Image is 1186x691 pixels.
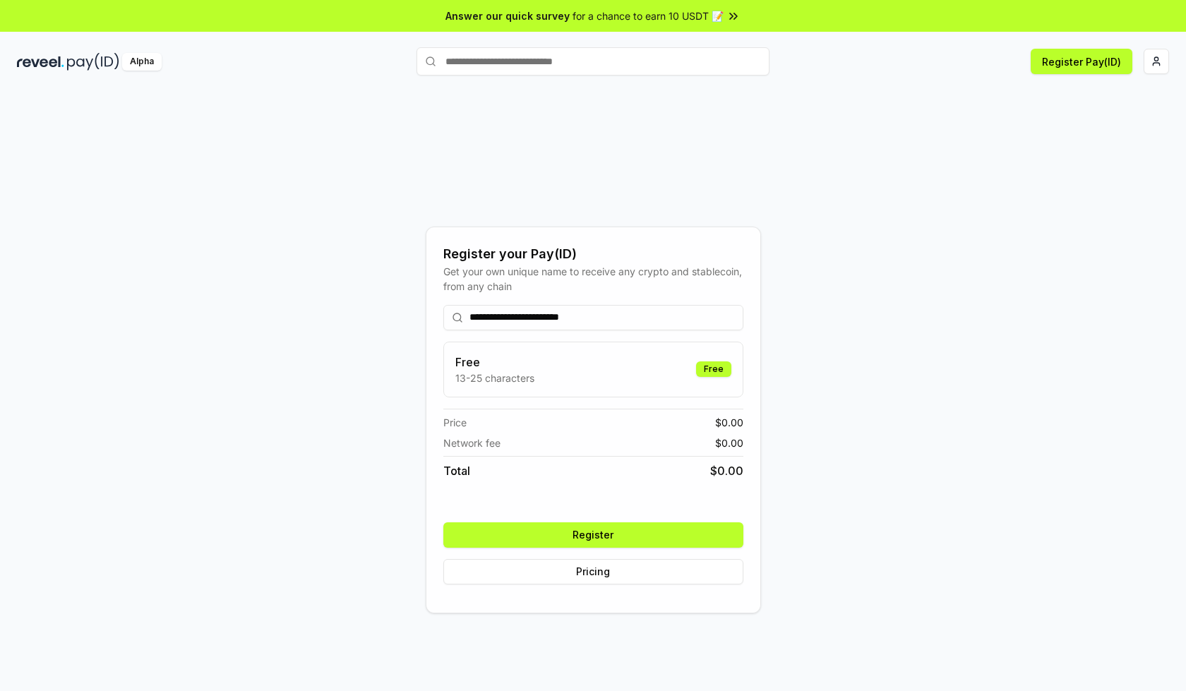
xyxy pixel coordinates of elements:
h3: Free [455,354,534,371]
span: $ 0.00 [715,415,743,430]
span: for a chance to earn 10 USDT 📝 [573,8,724,23]
span: Network fee [443,435,501,450]
img: pay_id [67,53,119,71]
p: 13-25 characters [455,371,534,385]
button: Pricing [443,559,743,584]
span: $ 0.00 [715,435,743,450]
button: Register [443,522,743,548]
span: Price [443,415,467,430]
img: reveel_dark [17,53,64,71]
button: Register Pay(ID) [1031,49,1132,74]
span: Answer our quick survey [445,8,570,23]
span: Total [443,462,470,479]
div: Get your own unique name to receive any crypto and stablecoin, from any chain [443,264,743,294]
div: Free [696,361,731,377]
div: Register your Pay(ID) [443,244,743,264]
span: $ 0.00 [710,462,743,479]
div: Alpha [122,53,162,71]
